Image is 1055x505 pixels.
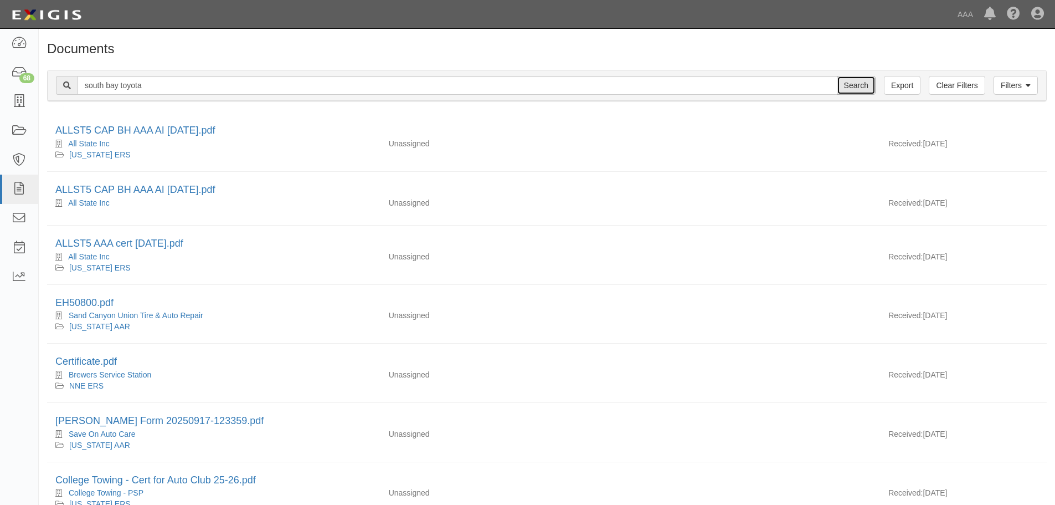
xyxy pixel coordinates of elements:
[55,310,372,321] div: Sand Canyon Union Tire & Auto Repair
[55,238,183,249] a: ALLST5 AAA cert [DATE].pdf
[888,251,923,262] p: Received:
[69,322,130,331] a: [US_STATE] AAR
[380,369,630,380] div: Unassigned
[68,198,110,207] a: All State Inc
[994,76,1038,95] a: Filters
[55,369,372,380] div: Brewers Service Station
[69,441,130,450] a: [US_STATE] AAR
[55,138,372,149] div: All State Inc
[380,197,630,208] div: Unassigned
[68,252,110,261] a: All State Inc
[55,251,372,262] div: All State Inc
[55,297,114,308] a: EH50800.pdf
[630,369,880,370] div: Effective - Expiration
[69,150,131,159] a: [US_STATE] ERS
[55,124,1038,138] div: ALLST5 CAP BH AAA AI 9.13.25.pdf
[630,429,880,429] div: Effective - Expiration
[47,42,1047,56] h1: Documents
[630,197,880,198] div: Effective - Expiration
[888,429,923,440] p: Received:
[55,149,372,160] div: California ERS
[69,381,104,390] a: NNE ERS
[380,310,630,321] div: Unassigned
[19,73,34,83] div: 68
[55,262,372,273] div: California ERS
[69,370,151,379] a: Brewers Service Station
[888,487,923,498] p: Received:
[55,125,215,136] a: ALLST5 CAP BH AAA AI [DATE].pdf
[78,76,837,95] input: Search
[55,475,256,486] a: College Towing - Cert for Auto Club 25-26.pdf
[55,415,264,426] a: [PERSON_NAME] Form 20250917-123359.pdf
[884,76,920,95] a: Export
[69,263,131,272] a: [US_STATE] ERS
[55,380,372,391] div: NNE ERS
[55,440,372,451] div: California AAR
[55,197,372,208] div: All State Inc
[837,76,876,95] input: Search
[888,197,923,208] p: Received:
[380,429,630,440] div: Unassigned
[880,487,1047,504] div: [DATE]
[69,311,203,320] a: Sand Canyon Union Tire & Auto Repair
[8,5,85,25] img: logo-5460c22ac91f19d4615b14bd174203de0afe785f0fc80cf4dbbc73dc1793850b.png
[880,251,1047,268] div: [DATE]
[55,473,1038,488] div: College Towing - Cert for Auto Club 25-26.pdf
[929,76,985,95] a: Clear Filters
[55,414,1038,429] div: ACORD Form 20250917-123359.pdf
[69,488,143,497] a: College Towing - PSP
[380,138,630,149] div: Unassigned
[630,251,880,252] div: Effective - Expiration
[630,138,880,139] div: Effective - Expiration
[55,487,372,498] div: College Towing - PSP
[952,3,979,25] a: AAA
[888,138,923,149] p: Received:
[880,310,1047,327] div: [DATE]
[880,429,1047,445] div: [DATE]
[880,197,1047,214] div: [DATE]
[55,429,372,440] div: Save On Auto Care
[880,138,1047,155] div: [DATE]
[55,184,215,195] a: ALLST5 CAP BH AAA AI [DATE].pdf
[380,487,630,498] div: Unassigned
[1007,8,1020,21] i: Help Center - Complianz
[630,487,880,488] div: Effective - Expiration
[380,251,630,262] div: Unassigned
[55,355,1038,369] div: Certificate.pdf
[55,356,117,367] a: Certificate.pdf
[880,369,1047,386] div: [DATE]
[69,430,136,438] a: Save On Auto Care
[55,321,372,332] div: California AAR
[55,183,1038,197] div: ALLST5 CAP BH AAA AI 9.13.25.pdf
[888,310,923,321] p: Received:
[55,296,1038,310] div: EH50800.pdf
[55,237,1038,251] div: ALLST5 AAA cert 9.17.25.pdf
[68,139,110,148] a: All State Inc
[888,369,923,380] p: Received:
